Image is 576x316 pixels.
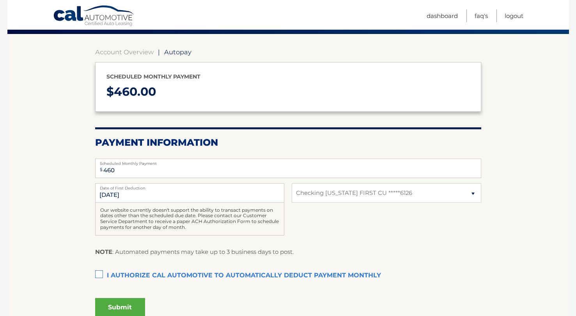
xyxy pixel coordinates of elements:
[95,203,284,236] div: Our website currently doesn't support the ability to transact payments on dates other than the sc...
[106,72,470,82] p: Scheduled monthly payment
[427,9,458,22] a: Dashboard
[53,5,135,28] a: Cal Automotive
[505,9,523,22] a: Logout
[475,9,488,22] a: FAQ's
[95,268,481,284] label: I authorize cal automotive to automatically deduct payment monthly
[95,183,284,189] label: Date of First Deduction
[95,159,481,178] input: Payment Amount
[158,48,160,56] span: |
[106,82,470,102] p: $
[95,48,154,56] a: Account Overview
[114,84,156,99] span: 460.00
[95,159,481,165] label: Scheduled Monthly Payment
[97,161,105,179] span: $
[95,248,112,255] strong: NOTE
[95,247,294,257] p: : Automated payments may take up to 3 business days to post.
[95,183,284,203] input: Payment Date
[95,137,481,148] h2: Payment Information
[164,48,191,56] span: Autopay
